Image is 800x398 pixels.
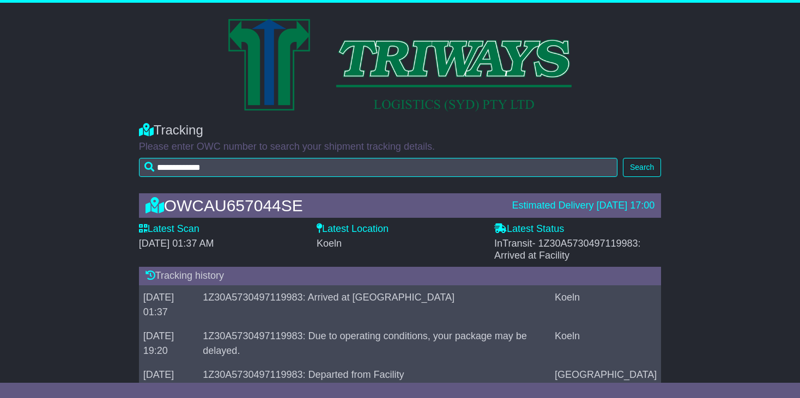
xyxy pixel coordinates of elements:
[550,285,661,324] td: Koeln
[623,158,661,177] button: Search
[139,123,662,138] div: Tracking
[494,223,564,235] label: Latest Status
[494,238,641,261] span: - 1Z30A5730497119983: Arrived at Facility
[139,324,199,363] td: [DATE] 19:20
[139,238,214,249] span: [DATE] 01:37 AM
[317,238,342,249] span: Koeln
[512,200,655,212] div: Estimated Delivery [DATE] 17:00
[550,324,661,363] td: Koeln
[140,197,507,215] div: OWCAU657044SE
[139,267,662,285] div: Tracking history
[198,324,550,363] td: 1Z30A5730497119983: Due to operating conditions, your package may be delayed.
[317,223,389,235] label: Latest Location
[139,285,199,324] td: [DATE] 01:37
[139,141,662,153] p: Please enter OWC number to search your shipment tracking details.
[494,238,641,261] span: InTransit
[198,285,550,324] td: 1Z30A5730497119983: Arrived at [GEOGRAPHIC_DATA]
[139,223,199,235] label: Latest Scan
[228,19,572,112] img: GetCustomerLogo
